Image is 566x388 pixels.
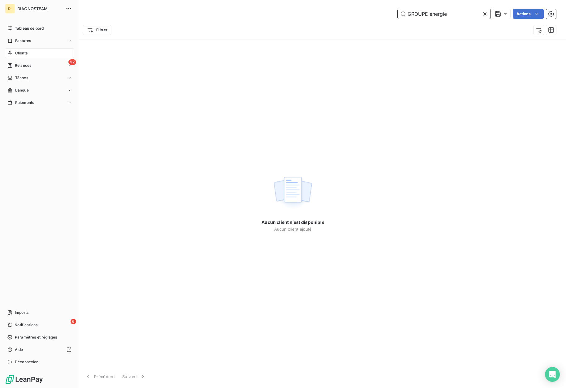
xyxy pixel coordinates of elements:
span: Notifications [15,322,37,328]
span: 92 [68,59,76,65]
button: Précédent [81,370,119,383]
span: Banque [15,87,29,93]
input: Rechercher [398,9,490,19]
span: Paiements [15,100,34,105]
div: DI [5,4,15,14]
span: Relances [15,63,31,68]
img: empty state [273,173,313,212]
span: Tâches [15,75,28,81]
div: Open Intercom Messenger [545,367,560,382]
span: DIAGNOSTEAM [17,6,62,11]
span: Aucun client n’est disponible [261,219,324,225]
span: Clients [15,50,28,56]
span: Aucun client ajouté [274,227,312,232]
span: Déconnexion [15,359,39,365]
span: Imports [15,310,28,315]
img: Logo LeanPay [5,374,43,384]
button: Actions [513,9,544,19]
span: Tableau de bord [15,26,44,31]
span: Aide [15,347,23,352]
span: Paramètres et réglages [15,335,57,340]
a: Aide [5,345,74,355]
span: 6 [71,319,76,324]
button: Suivant [119,370,150,383]
button: Filtrer [83,25,111,35]
span: Factures [15,38,31,44]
